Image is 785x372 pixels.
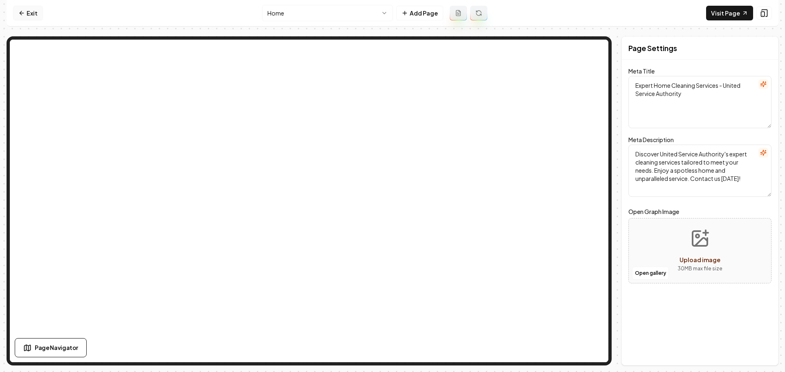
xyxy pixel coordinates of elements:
span: Page Navigator [35,343,78,352]
button: Page Navigator [15,338,87,357]
label: Meta Title [628,67,655,75]
button: Add admin page prompt [450,6,467,20]
span: Upload image [680,256,720,263]
a: Visit Page [706,6,753,20]
label: Meta Description [628,136,674,143]
button: Regenerate page [470,6,487,20]
p: 30 MB max file size [677,265,722,273]
button: Upload image [671,222,729,279]
button: Add Page [396,6,443,20]
label: Open Graph Image [628,207,772,216]
a: Exit [13,6,43,20]
button: Open gallery [632,267,669,280]
h2: Page Settings [628,42,677,54]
